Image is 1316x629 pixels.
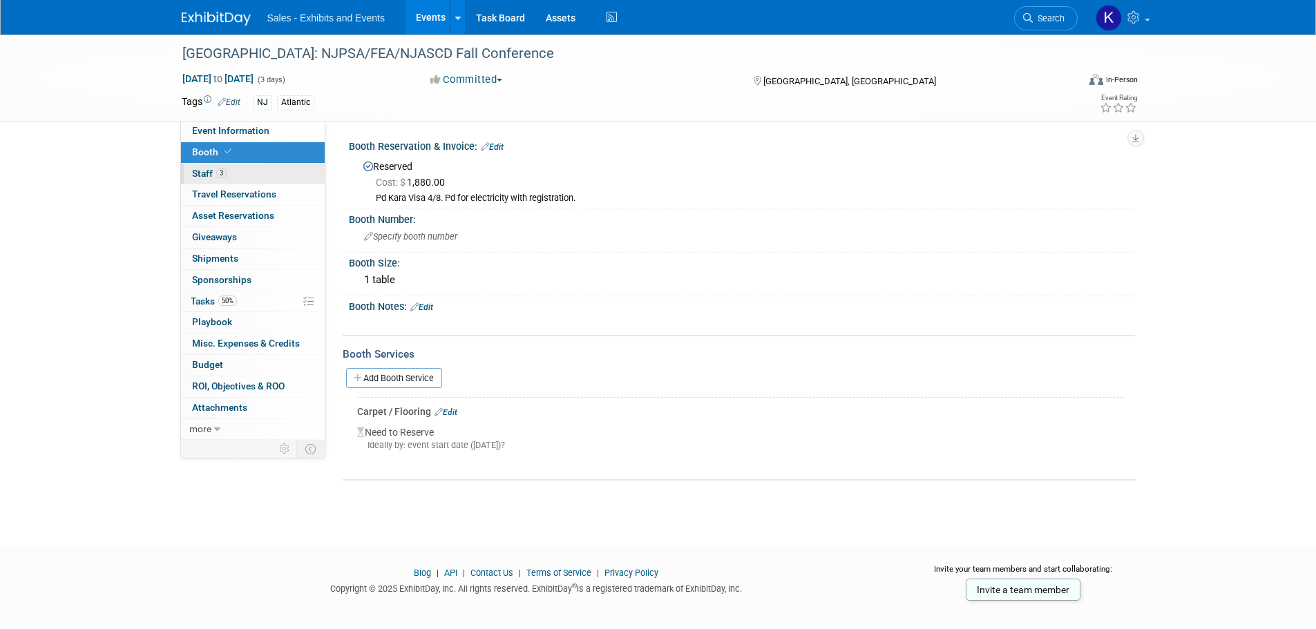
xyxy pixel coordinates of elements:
[470,568,513,578] a: Contact Us
[181,419,325,440] a: more
[1100,95,1137,101] div: Event Rating
[192,168,227,179] span: Staff
[357,405,1125,418] div: Carpet / Flooring
[1033,13,1065,23] span: Search
[359,269,1125,291] div: 1 table
[435,407,457,417] a: Edit
[192,146,234,157] span: Booth
[359,156,1125,204] div: Reserved
[191,296,237,307] span: Tasks
[1096,5,1122,31] img: Kara Haven
[343,347,1135,362] div: Booth Services
[181,355,325,376] a: Budget
[1014,6,1078,30] a: Search
[459,568,468,578] span: |
[192,380,285,391] span: ROI, Objectives & ROO
[182,12,251,26] img: ExhibitDay
[481,142,504,152] a: Edit
[181,333,325,354] a: Misc. Expenses & Credits
[182,579,892,595] div: Copyright © 2025 ExhibitDay, Inc. All rights reserved. ExhibitDay is a registered trademark of Ex...
[192,188,276,200] span: Travel Reservations
[256,75,285,84] span: (3 days)
[181,249,325,269] a: Shipments
[182,95,240,110] td: Tags
[181,164,325,184] a: Staff3
[181,398,325,418] a: Attachments
[218,97,240,107] a: Edit
[182,72,254,85] span: [DATE] [DATE]
[181,142,325,163] a: Booth
[253,95,272,110] div: NJ
[181,376,325,397] a: ROI, Objectives & ROO
[181,291,325,312] a: Tasks50%
[426,72,508,87] button: Committed
[349,253,1135,270] div: Booth Size:
[414,568,431,578] a: Blog
[357,439,1125,452] div: Ideally by: event start date ([DATE])?
[192,338,300,349] span: Misc. Expenses & Credits
[192,316,232,327] span: Playbook
[181,184,325,205] a: Travel Reservations
[604,568,658,578] a: Privacy Policy
[192,402,247,413] span: Attachments
[1089,74,1103,85] img: Format-Inperson.png
[192,253,238,264] span: Shipments
[211,73,225,84] span: to
[376,177,450,188] span: 1,880.00
[444,568,457,578] a: API
[376,193,1125,204] div: Pd Kara Visa 4/8. Pd for electricity with registration.
[1105,75,1138,85] div: In-Person
[912,563,1135,584] div: Invite your team members and start collaborating:
[192,125,269,136] span: Event Information
[593,568,602,578] span: |
[181,121,325,142] a: Event Information
[181,206,325,226] a: Asset Reservations
[296,440,325,458] td: Toggle Event Tabs
[346,368,442,388] a: Add Booth Service
[225,148,231,155] i: Booth reservation complete
[192,274,251,285] span: Sponsorships
[181,227,325,248] a: Giveaways
[349,136,1135,154] div: Booth Reservation & Invoice:
[178,41,1057,66] div: [GEOGRAPHIC_DATA]: NJPSA/FEA/NJASCD Fall Conference
[267,12,385,23] span: Sales - Exhibits and Events
[526,568,591,578] a: Terms of Service
[273,440,297,458] td: Personalize Event Tab Strip
[410,302,433,312] a: Edit
[181,312,325,333] a: Playbook
[181,270,325,291] a: Sponsorships
[349,209,1135,226] div: Booth Number:
[966,579,1080,601] a: Invite a team member
[763,76,936,86] span: [GEOGRAPHIC_DATA], [GEOGRAPHIC_DATA]
[192,231,237,242] span: Giveaways
[189,423,211,434] span: more
[376,177,407,188] span: Cost: $
[218,296,237,306] span: 50%
[572,582,577,590] sup: ®
[192,359,223,370] span: Budget
[357,418,1125,463] div: Need to Reserve
[433,568,442,578] span: |
[515,568,524,578] span: |
[364,231,457,242] span: Specify booth number
[192,210,274,221] span: Asset Reservations
[216,168,227,178] span: 3
[996,72,1138,93] div: Event Format
[277,95,314,110] div: Atlantic
[349,296,1135,314] div: Booth Notes:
